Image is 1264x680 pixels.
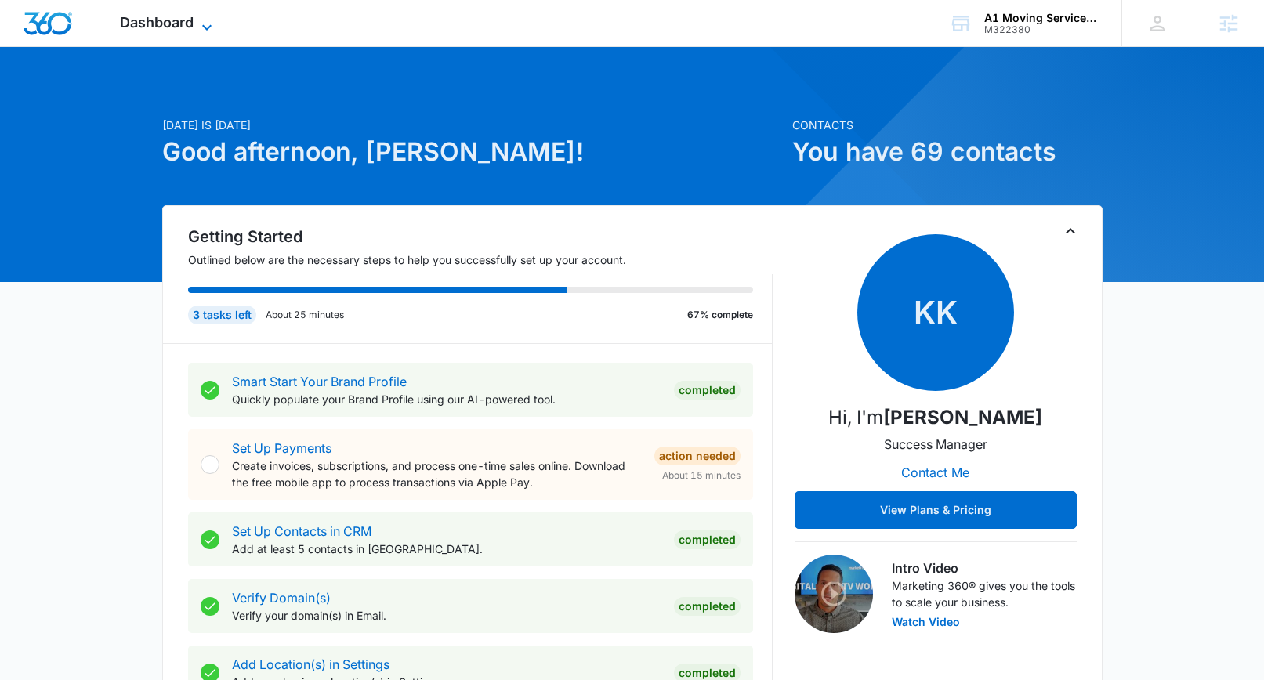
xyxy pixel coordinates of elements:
[857,234,1014,391] span: KK
[232,656,389,672] a: Add Location(s) in Settings
[120,14,194,31] span: Dashboard
[792,133,1103,171] h1: You have 69 contacts
[232,590,331,606] a: Verify Domain(s)
[892,559,1077,577] h3: Intro Video
[232,458,642,490] p: Create invoices, subscriptions, and process one-time sales online. Download the free mobile app t...
[674,597,741,616] div: Completed
[884,435,987,454] p: Success Manager
[232,440,331,456] a: Set Up Payments
[232,374,407,389] a: Smart Start Your Brand Profile
[232,541,661,557] p: Add at least 5 contacts in [GEOGRAPHIC_DATA].
[162,133,783,171] h1: Good afternoon, [PERSON_NAME]!
[266,308,344,322] p: About 25 minutes
[886,454,985,491] button: Contact Me
[162,117,783,133] p: [DATE] is [DATE]
[795,555,873,633] img: Intro Video
[232,391,661,407] p: Quickly populate your Brand Profile using our AI-powered tool.
[984,12,1099,24] div: account name
[232,523,371,539] a: Set Up Contacts in CRM
[1061,222,1080,241] button: Toggle Collapse
[828,403,1042,432] p: Hi, I'm
[188,225,773,248] h2: Getting Started
[687,308,753,322] p: 67% complete
[188,251,773,268] p: Outlined below are the necessary steps to help you successfully set up your account.
[892,577,1077,610] p: Marketing 360® gives you the tools to scale your business.
[883,406,1042,429] strong: [PERSON_NAME]
[892,617,960,628] button: Watch Video
[232,607,661,624] p: Verify your domain(s) in Email.
[674,381,741,400] div: Completed
[662,468,741,483] span: About 15 minutes
[792,117,1103,133] p: Contacts
[795,491,1077,529] button: View Plans & Pricing
[654,447,741,465] div: Action Needed
[188,306,256,324] div: 3 tasks left
[674,530,741,549] div: Completed
[984,24,1099,35] div: account id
